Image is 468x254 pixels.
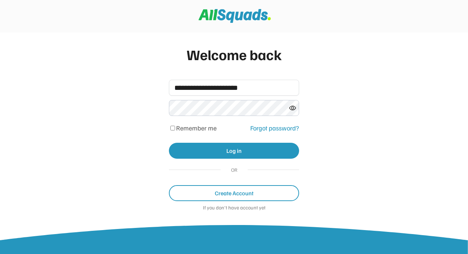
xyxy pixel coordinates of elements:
[176,124,217,132] label: Remember me
[199,9,271,23] img: Squad%20Logo.svg
[169,205,299,212] div: If you don't have account yet
[169,143,299,159] button: Log in
[169,43,299,65] div: Welcome back
[250,123,299,133] div: Forgot password?
[228,166,241,174] div: OR
[169,185,299,201] button: Create Account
